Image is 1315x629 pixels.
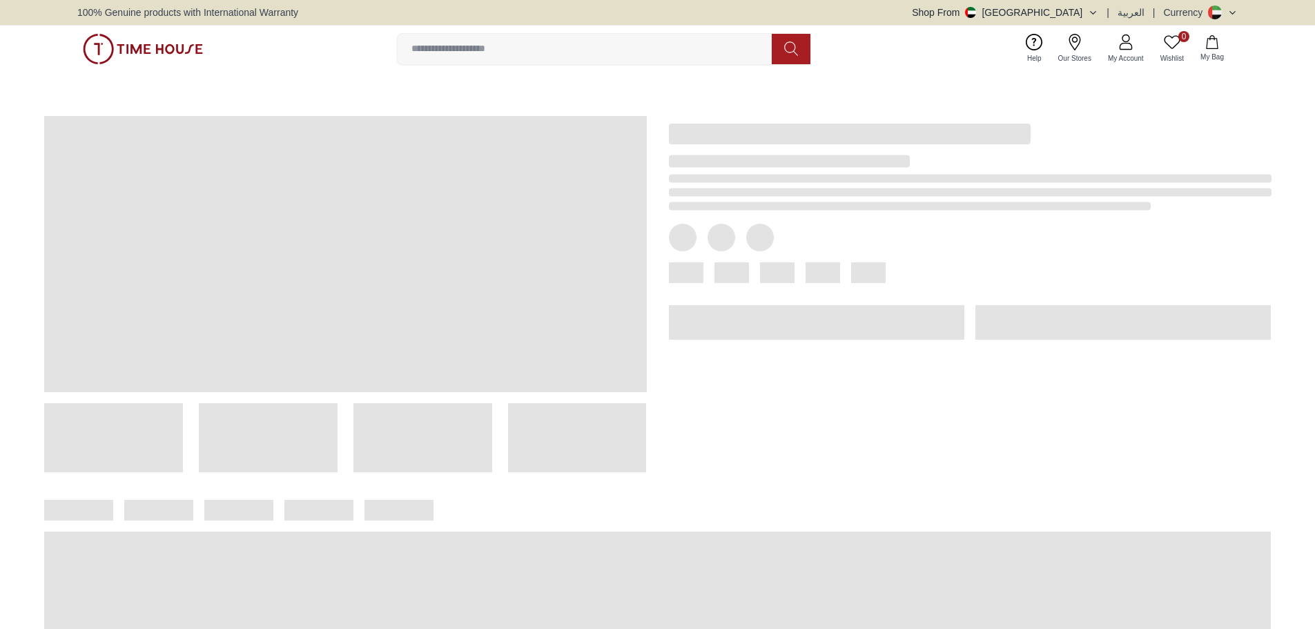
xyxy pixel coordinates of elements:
[965,7,976,18] img: United Arab Emirates
[1153,6,1156,19] span: |
[1118,6,1144,19] button: العربية
[912,6,1098,19] button: Shop From[GEOGRAPHIC_DATA]
[83,34,203,64] img: ...
[1152,31,1192,66] a: 0Wishlist
[1163,6,1208,19] div: Currency
[1195,52,1229,62] span: My Bag
[1022,53,1047,64] span: Help
[1192,32,1232,65] button: My Bag
[1102,53,1149,64] span: My Account
[77,6,298,19] span: 100% Genuine products with International Warranty
[1019,31,1050,66] a: Help
[1178,31,1189,42] span: 0
[1155,53,1189,64] span: Wishlist
[1050,31,1100,66] a: Our Stores
[1107,6,1109,19] span: |
[1053,53,1097,64] span: Our Stores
